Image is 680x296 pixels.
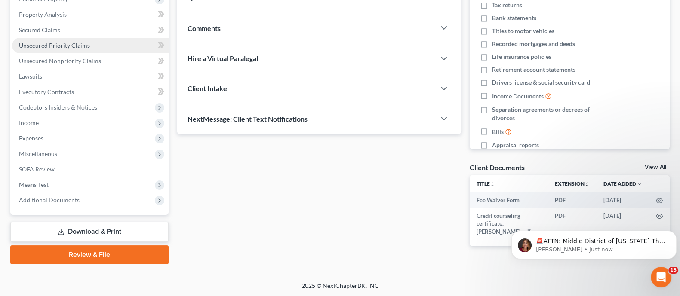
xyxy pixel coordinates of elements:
a: View All [645,164,666,170]
a: Property Analysis [12,7,169,22]
a: Unsecured Priority Claims [12,38,169,53]
span: Bank statements [492,14,536,22]
span: Executory Contracts [19,88,74,95]
span: Titles to motor vehicles [492,27,554,35]
span: Income [19,119,39,126]
a: Extensionunfold_more [555,180,590,187]
a: SOFA Review [12,162,169,177]
span: 13 [668,267,678,274]
iframe: Intercom live chat [651,267,671,287]
span: Income Documents [492,92,544,101]
span: Unsecured Nonpriority Claims [19,57,101,64]
span: Tax returns [492,1,522,9]
span: Secured Claims [19,26,60,34]
span: Codebtors Insiders & Notices [19,104,97,111]
td: Fee Waiver Form [470,192,548,208]
td: PDF [548,192,597,208]
span: Recorded mortgages and deeds [492,40,575,48]
i: unfold_more [490,182,495,187]
span: Drivers license & social security card [492,78,590,87]
span: Additional Documents [19,196,80,204]
a: Executory Contracts [12,84,169,100]
span: Comments [188,24,221,32]
span: Unsecured Priority Claims [19,42,90,49]
i: expand_more [637,182,642,187]
span: Hire a Virtual Paralegal [188,54,258,62]
a: Date Added expand_more [603,180,642,187]
i: unfold_more [585,182,590,187]
td: PDF [548,208,597,239]
span: Property Analysis [19,11,67,18]
span: NextMessage: Client Text Notifications [188,115,308,123]
a: Review & File [10,245,169,264]
a: Download & Print [10,222,169,242]
span: Miscellaneous [19,150,57,157]
span: SOFA Review [19,165,55,173]
span: Expenses [19,134,43,142]
span: Lawsuits [19,73,42,80]
span: Appraisal reports [492,141,539,150]
span: Means Test [19,181,49,188]
iframe: Intercom notifications message [508,213,680,273]
td: Credit counseling certificate, [PERSON_NAME]-pdf [470,208,548,239]
a: Titleunfold_more [477,180,495,187]
span: Bills [492,128,504,136]
td: [DATE] [597,208,649,239]
span: Separation agreements or decrees of divorces [492,105,612,122]
span: Life insurance policies [492,52,551,61]
span: Retirement account statements [492,65,575,74]
div: Client Documents [470,163,525,172]
a: Lawsuits [12,69,169,84]
td: [DATE] [597,192,649,208]
a: Secured Claims [12,22,169,38]
span: Client Intake [188,84,227,92]
a: Unsecured Nonpriority Claims [12,53,169,69]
